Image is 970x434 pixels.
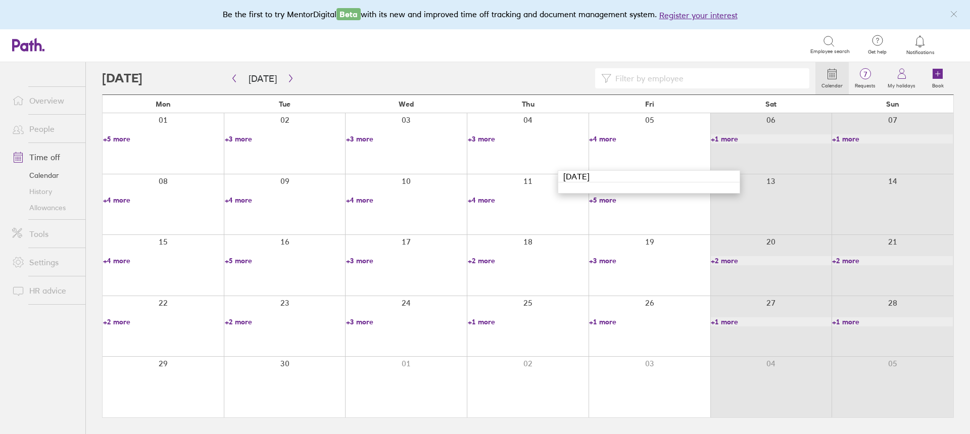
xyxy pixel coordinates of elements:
a: +3 more [225,134,346,143]
a: Overview [4,90,85,111]
label: My holidays [882,80,922,89]
a: +2 more [225,317,346,326]
a: +4 more [103,196,224,205]
div: [DATE] [558,171,740,182]
a: +2 more [832,256,953,265]
a: +3 more [346,134,467,143]
a: +4 more [346,196,467,205]
a: Tools [4,224,85,244]
a: +3 more [589,256,710,265]
a: +4 more [589,134,710,143]
div: Be the first to try MentorDigital with its new and improved time off tracking and document manage... [223,8,748,21]
a: +1 more [711,317,832,326]
button: Register your interest [659,9,738,21]
span: 7 [849,70,882,78]
a: HR advice [4,280,85,301]
button: [DATE] [240,70,285,87]
span: Fri [645,100,654,108]
a: +2 more [103,317,224,326]
a: +1 more [711,134,832,143]
label: Requests [849,80,882,89]
a: People [4,119,85,139]
a: +5 more [103,134,224,143]
a: Settings [4,252,85,272]
label: Calendar [815,80,849,89]
a: +3 more [346,256,467,265]
span: Sun [886,100,899,108]
span: Thu [522,100,535,108]
a: Calendar [4,167,85,183]
a: Book [922,62,954,94]
a: +5 more [225,256,346,265]
a: Notifications [904,34,937,56]
span: Get help [861,49,894,55]
span: Wed [399,100,414,108]
a: +1 more [832,317,953,326]
span: Sat [765,100,777,108]
label: Book [926,80,950,89]
a: +3 more [468,134,589,143]
a: +4 more [468,196,589,205]
a: Calendar [815,62,849,94]
span: Beta [336,8,361,20]
a: +1 more [832,134,953,143]
a: My holidays [882,62,922,94]
a: +4 more [103,256,224,265]
input: Filter by employee [611,69,803,88]
a: +5 more [589,196,710,205]
a: Allowances [4,200,85,216]
span: Mon [156,100,171,108]
a: History [4,183,85,200]
a: +1 more [589,317,710,326]
div: Search [113,40,139,49]
a: +3 more [346,317,467,326]
span: Employee search [810,49,850,55]
a: +4 more [225,196,346,205]
a: +2 more [468,256,589,265]
a: 7Requests [849,62,882,94]
span: Tue [279,100,290,108]
a: +2 more [711,256,832,265]
a: +1 more [468,317,589,326]
span: Notifications [904,50,937,56]
a: Time off [4,147,85,167]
